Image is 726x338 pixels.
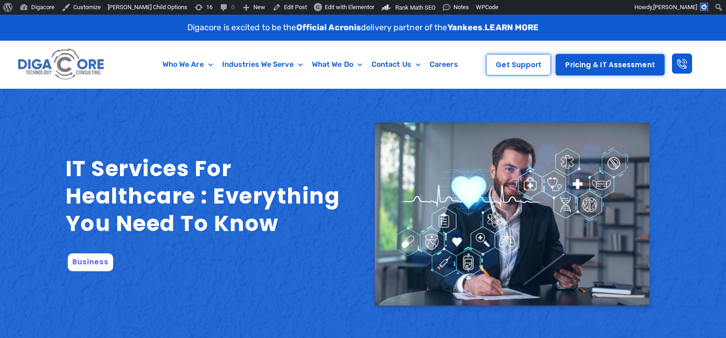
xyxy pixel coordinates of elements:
a: Get Support [486,54,551,75]
a: Pricing & IT Assessment [556,54,664,75]
a: Who We Are [158,54,218,75]
a: Industries We Serve [218,54,307,75]
span: Get Support [496,61,541,68]
img: Digacore logo 1 [16,45,107,84]
a: Contact Us [367,54,425,75]
span: [PERSON_NAME] [653,4,697,11]
h1: IT Services for Healthcare : Everything You Need To Know [66,155,340,237]
p: Digacore is excited to be the delivery partner of the . [187,21,539,34]
span: Pricing & IT Assessment [565,61,655,68]
span: Edit with Elementor [325,4,374,11]
span: Rank Math SEO [395,4,436,11]
strong: Official Acronis [296,22,361,32]
a: LEARN MORE [485,22,539,32]
a: Careers [425,54,463,75]
nav: Menu [145,54,475,75]
strong: Yankees [448,22,483,32]
span: Business [68,253,113,271]
img: IT Services for Healthcare [375,123,650,306]
a: What We Do [307,54,367,75]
